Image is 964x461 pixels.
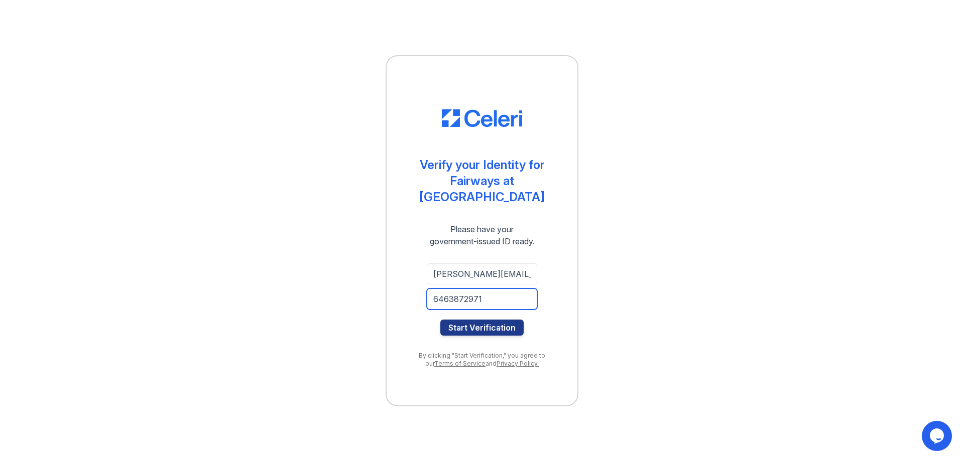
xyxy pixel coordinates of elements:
[427,288,537,310] input: Phone
[407,157,557,205] div: Verify your Identity for Fairways at [GEOGRAPHIC_DATA]
[497,360,539,367] a: Privacy Policy.
[434,360,486,367] a: Terms of Service
[412,223,553,247] div: Please have your government-issued ID ready.
[407,352,557,368] div: By clicking "Start Verification," you agree to our and
[440,320,524,336] button: Start Verification
[427,263,537,284] input: Email
[442,109,522,127] img: CE_Logo_Blue-a8612792a0a2168367f1c8372b55b34899dd931a85d93a1a3d3e32e68fde9ad4.png
[922,421,954,451] iframe: chat widget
